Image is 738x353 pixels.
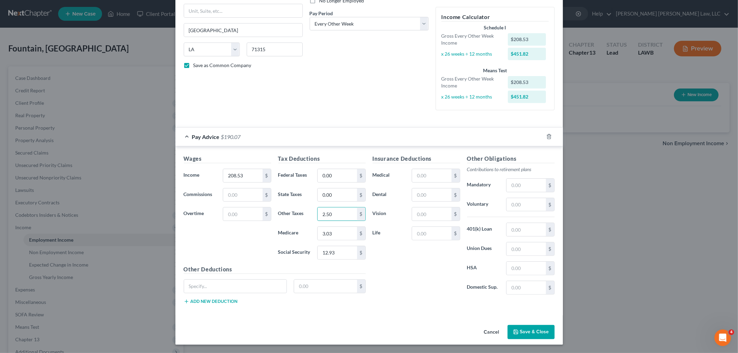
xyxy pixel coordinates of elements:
[318,227,357,240] input: 0.00
[223,188,262,202] input: 0.00
[369,188,409,202] label: Dental
[546,223,554,236] div: $
[507,242,546,256] input: 0.00
[464,178,503,192] label: Mandatory
[467,166,555,173] p: Contributions to retirement plans
[438,32,505,46] div: Gross Every Other Week Income
[318,188,357,202] input: 0.00
[184,155,271,163] h5: Wages
[507,281,546,294] input: 0.00
[546,262,554,275] div: $
[357,169,365,182] div: $
[318,207,357,221] input: 0.00
[275,226,314,240] label: Medicare
[412,169,451,182] input: 0.00
[318,246,357,259] input: 0.00
[438,75,505,89] div: Gross Every Other Week Income
[464,223,503,236] label: 401(k) Loan
[184,265,366,274] h5: Other Deductions
[373,155,460,163] h5: Insurance Deductions
[452,188,460,202] div: $
[441,13,549,21] h5: Income Calculator
[223,207,262,221] input: 0.00
[452,207,460,221] div: $
[221,133,241,140] span: $190.07
[464,242,503,256] label: Union Dues
[369,207,409,221] label: Vision
[412,207,451,221] input: 0.00
[508,48,546,60] div: $451.82
[464,198,503,212] label: Voluntary
[184,4,302,17] input: Unit, Suite, etc...
[507,179,546,192] input: 0.00
[438,93,505,100] div: x 26 weeks ÷ 12 months
[357,207,365,221] div: $
[263,169,271,182] div: $
[369,226,409,240] label: Life
[357,280,365,293] div: $
[275,188,314,202] label: State Taxes
[464,281,503,295] label: Domestic Sup.
[184,299,238,304] button: Add new deduction
[508,91,546,103] div: $451.82
[357,227,365,240] div: $
[275,246,314,260] label: Social Security
[294,280,357,293] input: 0.00
[193,62,252,68] span: Save as Common Company
[275,169,314,183] label: Federal Taxes
[263,207,271,221] div: $
[546,198,554,211] div: $
[467,155,555,163] h5: Other Obligations
[184,172,200,178] span: Income
[714,329,731,346] iframe: Intercom live chat
[263,188,271,202] div: $
[278,155,366,163] h5: Tax Deductions
[507,262,546,275] input: 0.00
[192,133,220,140] span: Pay Advice
[507,223,546,236] input: 0.00
[223,169,262,182] input: 0.00
[546,242,554,256] div: $
[452,169,460,182] div: $
[438,50,505,57] div: x 26 weeks ÷ 12 months
[369,169,409,183] label: Medical
[508,325,555,340] button: Save & Close
[180,207,220,221] label: Overtime
[318,169,357,182] input: 0.00
[452,227,460,240] div: $
[412,188,451,202] input: 0.00
[464,261,503,275] label: HSA
[310,10,333,16] span: Pay Period
[479,326,505,340] button: Cancel
[441,24,549,31] div: Schedule I
[275,207,314,221] label: Other Taxes
[729,329,734,335] span: 4
[412,227,451,240] input: 0.00
[247,43,303,56] input: Enter zip...
[546,281,554,294] div: $
[508,76,546,89] div: $208.53
[357,246,365,259] div: $
[441,67,549,74] div: Means Test
[184,280,287,293] input: Specify...
[546,179,554,192] div: $
[357,188,365,202] div: $
[184,24,302,37] input: Enter city...
[508,33,546,46] div: $208.53
[180,188,220,202] label: Commissions
[507,198,546,211] input: 0.00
